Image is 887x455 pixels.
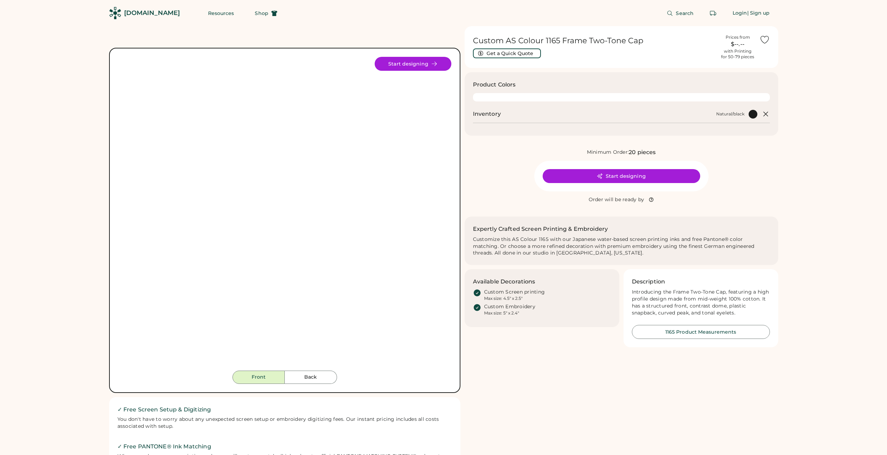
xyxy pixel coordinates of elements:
[720,40,755,48] div: $--.--
[676,11,694,16] span: Search
[124,9,180,17] div: [DOMAIN_NAME]
[285,371,337,384] button: Back
[232,371,285,384] button: Front
[706,6,720,20] button: Retrieve an order
[117,416,452,430] div: You don't have to worry about any unexpected screen setup or embroidery digitizing fees. Our inst...
[543,169,700,183] button: Start designing
[587,149,629,156] div: Minimum Order:
[747,10,770,17] div: | Sign up
[473,278,535,286] h3: Available Decorations
[473,110,501,118] h2: Inventory
[117,405,452,414] h2: ✓ Free Screen Setup & Digitizing
[200,6,243,20] button: Resources
[246,6,285,20] button: Shop
[255,11,268,16] span: Shop
[473,225,608,233] h2: Expertly Crafted Screen Printing & Embroidery
[484,296,522,301] div: Max size: 4.5" x 2.5"
[128,57,442,371] img: 1165 - Natural/black Front Image
[484,310,519,316] div: Max size: 5" x 2.4"
[109,7,121,19] img: Rendered Logo - Screens
[484,303,535,310] div: Custom Embroidery
[473,81,516,89] h3: Product Colors
[632,289,770,317] div: Introducing the Frame Two-Tone Cap, featuring a high profile design made from mid-weight 100% cot...
[716,111,744,117] div: Natural/black
[117,442,452,451] h2: ✓ Free PANTONE® Ink Matching
[721,48,754,60] div: with Printing for 50-79 pieces
[473,36,716,46] h1: Custom AS Colour 1165 Frame Two-Tone Cap
[473,48,541,58] button: Get a Quick Quote
[658,6,702,20] button: Search
[484,289,545,296] div: Custom Screen printing
[128,57,442,371] div: 1165 Style Image
[375,57,451,71] button: Start designing
[589,196,644,203] div: Order will be ready by
[733,10,747,17] div: Login
[632,278,665,286] h3: Description
[632,325,770,339] button: 1165 Product Measurements
[726,35,750,40] div: Prices from
[629,148,656,157] div: 20 pieces
[473,236,770,257] div: Customize this AS Colour 1165 with our Japanese water-based screen printing inks and free Pantone...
